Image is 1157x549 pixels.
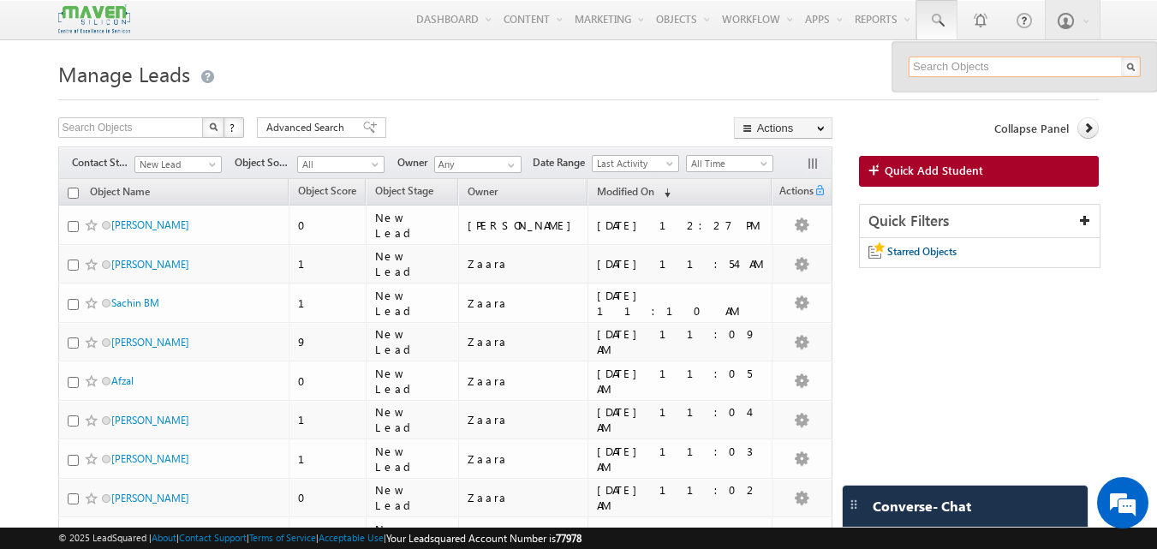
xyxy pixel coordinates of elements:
div: New Lead [375,366,450,397]
a: [PERSON_NAME] [111,452,189,465]
a: All [297,156,385,173]
span: Advanced Search [266,120,349,135]
div: 1 [298,412,358,427]
span: Owner [468,185,498,198]
a: Sachin BM [111,296,159,309]
div: New Lead [375,404,450,435]
a: [PERSON_NAME] [111,258,189,271]
a: Contact Support [179,532,247,543]
a: New Lead [134,156,222,173]
div: New Lead [375,326,450,357]
span: All Time [687,156,768,171]
span: Your Leadsquared Account Number is [386,532,581,545]
span: Starred Objects [887,245,957,258]
span: Converse - Chat [873,498,971,514]
div: Quick Filters [860,205,1100,238]
span: Quick Add Student [885,163,983,178]
div: 0 [298,218,358,233]
button: Actions [734,117,832,139]
div: [PERSON_NAME] [468,218,580,233]
span: Object Score [298,184,356,197]
div: 9 [298,334,358,349]
div: New Lead [375,482,450,513]
input: Check all records [68,188,79,199]
a: Object Stage [367,182,442,204]
a: Modified On (sorted descending) [588,182,679,204]
div: 0 [298,373,358,389]
div: Zaara [468,373,580,389]
span: © 2025 LeadSquared | | | | | [58,530,581,546]
div: Zaara [468,295,580,311]
div: New Lead [375,444,450,474]
div: Zaara [468,334,580,349]
div: [DATE] 11:54 AM [597,256,764,272]
img: Search [209,122,218,131]
a: [PERSON_NAME] [111,336,189,349]
a: [PERSON_NAME] [111,492,189,504]
div: 1 [298,295,358,311]
div: Zaara [468,490,580,505]
span: Object Source [235,155,297,170]
a: About [152,532,176,543]
a: Terms of Service [249,532,316,543]
div: New Lead [375,210,450,241]
span: Contact Stage [72,155,134,170]
div: New Lead [375,248,450,279]
span: ? [230,120,237,134]
span: 77978 [556,532,581,545]
div: 1 [298,451,358,467]
div: [DATE] 12:27 PM [597,218,764,233]
a: [PERSON_NAME] [111,218,189,231]
span: New Lead [135,157,217,172]
div: 0 [298,490,358,505]
span: Object Stage [375,184,433,197]
a: Object Name [81,182,158,205]
a: Quick Add Student [859,156,1100,187]
a: Last Activity [592,155,679,172]
img: Custom Logo [58,4,130,34]
input: Type to Search [434,156,522,173]
a: Object Score [289,182,365,204]
div: [DATE] 11:09 AM [597,326,764,357]
div: [DATE] 11:05 AM [597,366,764,397]
div: [DATE] 11:02 AM [597,482,764,513]
div: Zaara [468,256,580,272]
div: 1 [298,256,358,272]
div: Zaara [468,451,580,467]
span: Actions [772,182,814,204]
span: (sorted descending) [657,186,671,200]
span: Date Range [533,155,592,170]
div: Zaara [468,412,580,427]
img: carter-drag [847,498,861,511]
span: All [298,157,379,172]
button: ? [224,117,244,138]
span: Manage Leads [58,60,190,87]
span: Collapse Panel [994,121,1069,136]
div: [DATE] 11:03 AM [597,444,764,474]
span: Modified On [597,185,654,198]
div: New Lead [375,288,450,319]
div: [DATE] 11:04 AM [597,404,764,435]
a: Afzal [111,374,134,387]
div: [DATE] 11:10 AM [597,288,764,319]
span: Owner [397,155,434,170]
a: All Time [686,155,773,172]
a: Show All Items [498,157,520,174]
a: [PERSON_NAME] [111,414,189,427]
a: Acceptable Use [319,532,384,543]
input: Search Objects [909,57,1141,77]
span: Last Activity [593,156,674,171]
